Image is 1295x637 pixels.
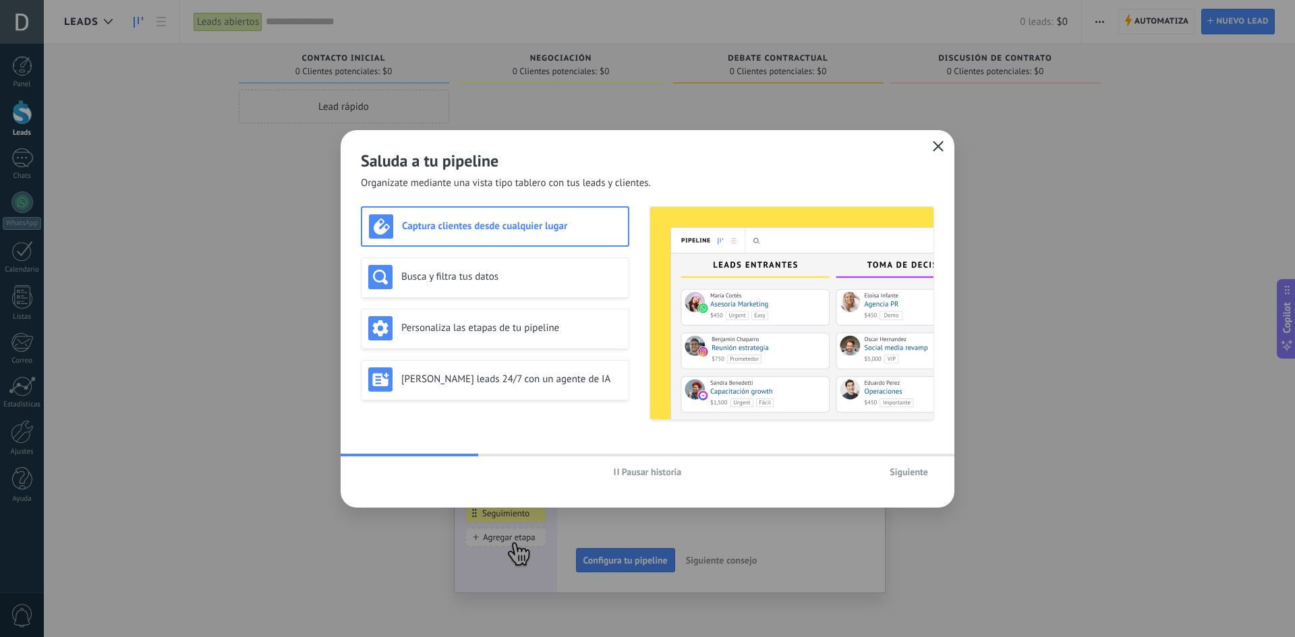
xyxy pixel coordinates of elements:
[361,150,934,171] h2: Saluda a tu pipeline
[401,270,622,283] h3: Busca y filtra tus datos
[608,462,688,482] button: Pausar historia
[890,467,928,477] span: Siguiente
[401,322,622,334] h3: Personaliza las etapas de tu pipeline
[622,467,682,477] span: Pausar historia
[401,373,622,386] h3: [PERSON_NAME] leads 24/7 con un agente de IA
[402,220,621,233] h3: Captura clientes desde cualquier lugar
[361,177,651,190] span: Organízate mediante una vista tipo tablero con tus leads y clientes.
[884,462,934,482] button: Siguiente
